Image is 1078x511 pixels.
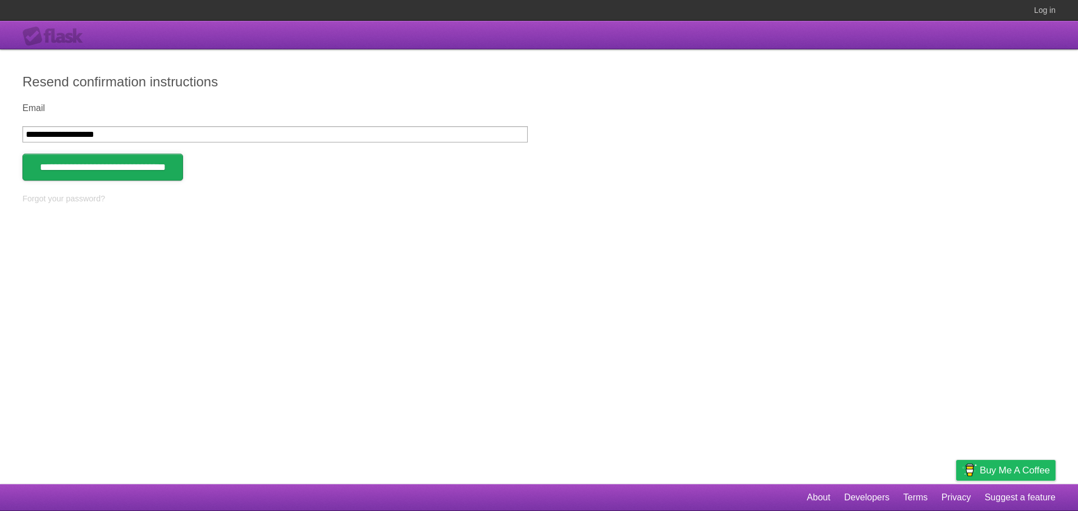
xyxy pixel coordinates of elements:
h2: Resend confirmation instructions [22,72,1056,92]
label: Email [22,103,528,113]
a: Forgot your password? [22,194,105,203]
a: Developers [844,487,889,508]
div: Flask [22,26,90,47]
a: Terms [903,487,928,508]
a: About [807,487,830,508]
img: Buy me a coffee [962,461,977,480]
a: Privacy [942,487,971,508]
a: Suggest a feature [985,487,1056,508]
span: Buy me a coffee [980,461,1050,480]
a: Buy me a coffee [956,460,1056,481]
